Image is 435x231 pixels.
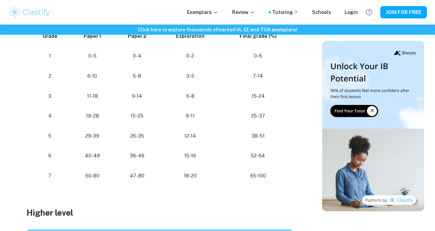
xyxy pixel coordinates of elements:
p: 0-4 [120,51,154,61]
p: 3-5 [165,72,215,81]
p: 38-51 [226,132,290,141]
p: 6-10 [76,72,109,81]
p: 3 [35,92,65,101]
p: 6-8 [165,92,215,101]
p: 7-14 [226,72,290,81]
p: 36-46 [120,151,154,160]
p: 40-49 [76,151,109,160]
button: JOIN FOR FREE [380,6,427,18]
p: 12-14 [165,132,215,141]
strong: Exploration [176,33,205,39]
p: Exemplars [187,9,219,16]
button: Help and Feedback [363,6,375,18]
strong: Paper 1 [84,33,101,39]
p: 15-25 [120,111,154,121]
img: Clastify logo [8,5,51,19]
p: 19-28 [76,111,109,121]
p: 25-37 [226,111,290,121]
p: 0-5 [76,51,109,61]
img: Thumbnail [322,41,424,211]
p: 7 [35,171,65,181]
p: 29-39 [76,132,109,141]
strong: Paper 2 [128,33,146,39]
p: 15-24 [226,92,290,101]
p: 26-35 [120,132,154,141]
p: 9-14 [120,92,154,101]
p: 15-16 [165,151,215,160]
a: Login [345,9,358,16]
strong: Final grade (%) [240,33,277,39]
a: Schools [312,9,331,16]
h3: Higher level [27,206,298,219]
p: 4 [35,111,65,121]
p: 18-20 [165,171,215,181]
strong: Grade [42,33,57,39]
p: 11-18 [76,92,109,101]
h6: Click here to explore thousands of marked IA, EE and TOK exemplars ! [1,26,434,33]
p: 5-8 [120,72,154,81]
p: 50-80 [76,171,109,181]
p: 9-11 [165,111,215,121]
p: 65-100 [226,171,290,181]
p: Review [232,9,255,16]
p: 1 [35,51,65,61]
p: 6 [35,151,65,160]
p: 47-80 [120,171,154,181]
p: 5 [35,132,65,141]
p: 0-6 [226,51,290,61]
a: Tutoring [272,9,298,16]
p: 0-2 [165,51,215,61]
p: 52-64 [226,151,290,160]
p: 2 [35,72,65,81]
